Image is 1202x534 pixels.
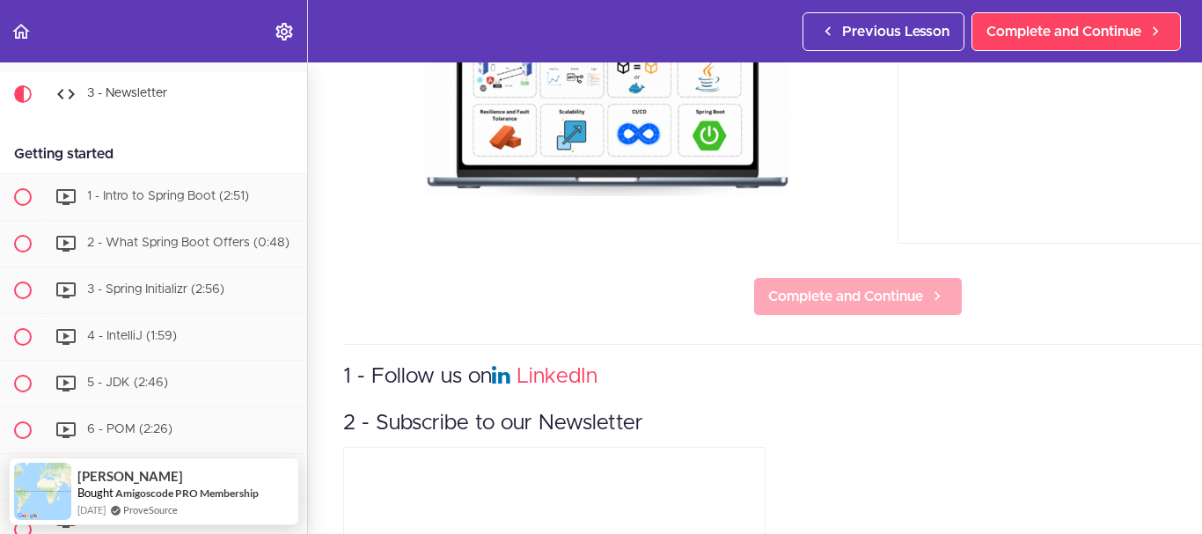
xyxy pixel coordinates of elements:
a: Complete and Continue [753,277,963,316]
span: Complete and Continue [986,21,1141,42]
span: 5 - JDK (2:46) [87,377,168,389]
span: [PERSON_NAME] [77,469,183,484]
a: ProveSource [123,502,178,517]
span: 6 - POM (2:26) [87,423,172,435]
svg: Back to course curriculum [11,21,32,42]
a: Previous Lesson [803,12,964,51]
span: 3 - Spring Initializr (2:56) [87,283,224,296]
span: 2 - What Spring Boot Offers (0:48) [87,237,290,249]
span: Previous Lesson [842,21,949,42]
a: LinkedIn [517,366,597,387]
span: 4 - IntelliJ (1:59) [87,330,177,342]
span: [DATE] [77,502,106,517]
span: 3 - Newsletter [87,87,167,99]
a: Complete and Continue [971,12,1181,51]
svg: Settings Menu [274,21,295,42]
span: Complete and Continue [768,286,923,307]
img: provesource social proof notification image [14,463,71,520]
span: 1 - Intro to Spring Boot (2:51) [87,190,249,202]
a: Amigoscode PRO Membership [115,486,259,500]
span: Bought [77,486,114,500]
